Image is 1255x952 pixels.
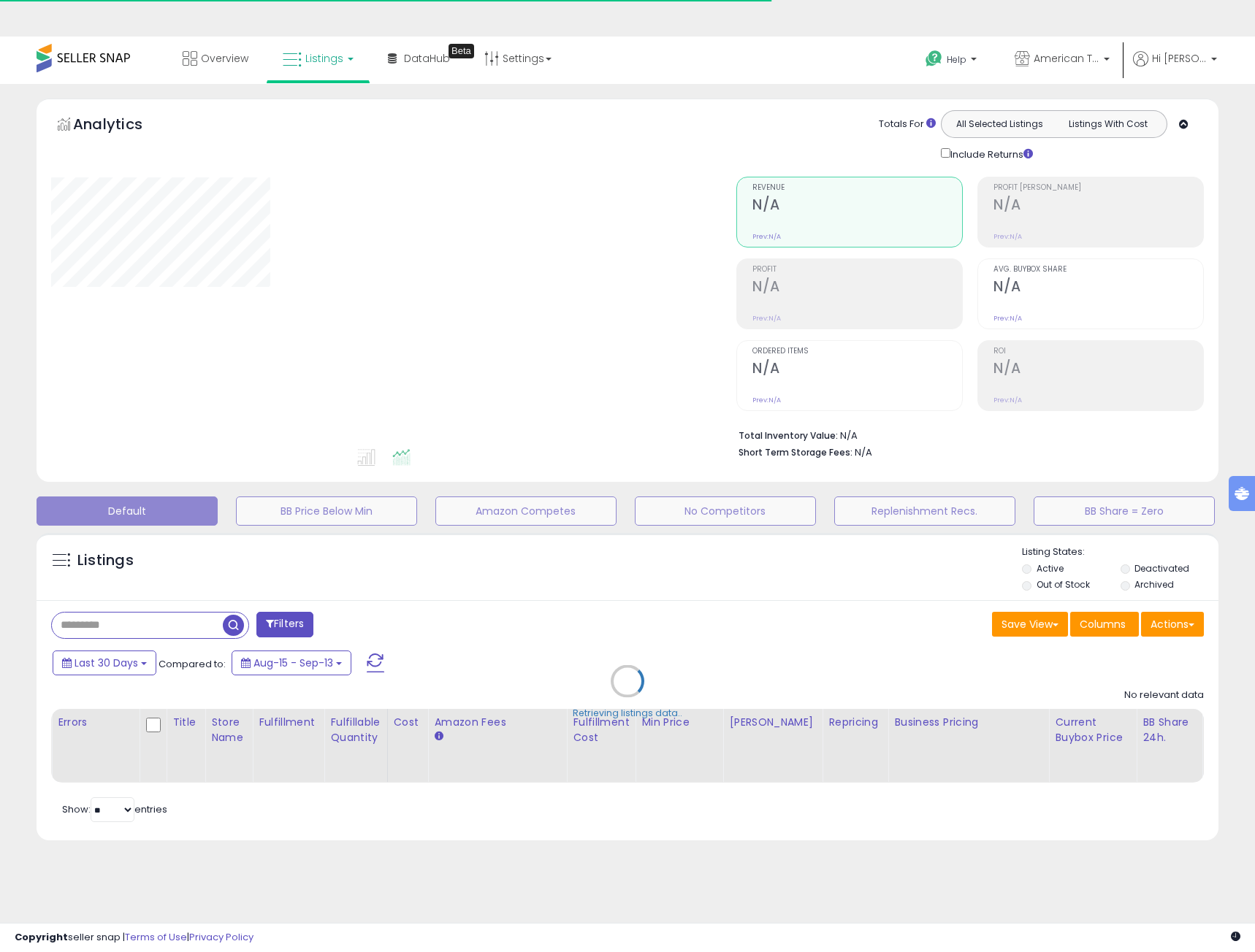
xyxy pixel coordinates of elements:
[914,39,991,84] a: Help
[879,118,936,131] div: Totals For
[947,53,966,66] span: Help
[993,396,1022,404] small: Prev: N/A
[925,50,943,68] i: Get Help
[739,446,852,458] b: Short Term Storage Fees:
[377,37,461,80] a: DataHub
[73,114,171,138] h5: Analytics
[1152,51,1207,66] span: Hi [PERSON_NAME]
[172,37,259,80] a: Overview
[752,360,962,380] h2: N/A
[1034,51,1099,66] span: American Telecom Headquarters
[930,145,1050,162] div: Include Returns
[993,278,1203,298] h2: N/A
[834,496,1015,526] button: Replenishment Recs.
[1004,37,1121,84] a: American Telecom Headquarters
[435,496,617,526] button: Amazon Competes
[993,184,1203,192] span: Profit [PERSON_NAME]
[993,196,1203,216] h2: N/A
[993,314,1022,323] small: Prev: N/A
[473,37,562,80] a: Settings
[201,51,248,66] span: Overview
[752,232,781,241] small: Prev: N/A
[752,196,962,216] h2: N/A
[752,278,962,298] h2: N/A
[945,115,1054,134] button: All Selected Listings
[993,360,1203,380] h2: N/A
[752,314,781,323] small: Prev: N/A
[449,44,474,58] div: Tooltip anchor
[739,426,1193,443] li: N/A
[37,496,218,526] button: Default
[272,37,365,80] a: Listings
[739,429,838,442] b: Total Inventory Value:
[993,232,1022,241] small: Prev: N/A
[752,266,962,274] span: Profit
[236,496,417,526] button: BB Price Below Min
[635,496,816,526] button: No Competitors
[305,51,343,66] span: Listings
[573,707,682,720] div: Retrieving listings data..
[993,266,1203,274] span: Avg. Buybox Share
[993,348,1203,356] span: ROI
[1053,115,1162,134] button: Listings With Cost
[752,348,962,356] span: Ordered Items
[1133,51,1217,84] a: Hi [PERSON_NAME]
[855,445,872,459] span: N/A
[404,51,450,66] span: DataHub
[1034,496,1215,526] button: BB Share = Zero
[752,184,962,192] span: Revenue
[752,396,781,404] small: Prev: N/A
